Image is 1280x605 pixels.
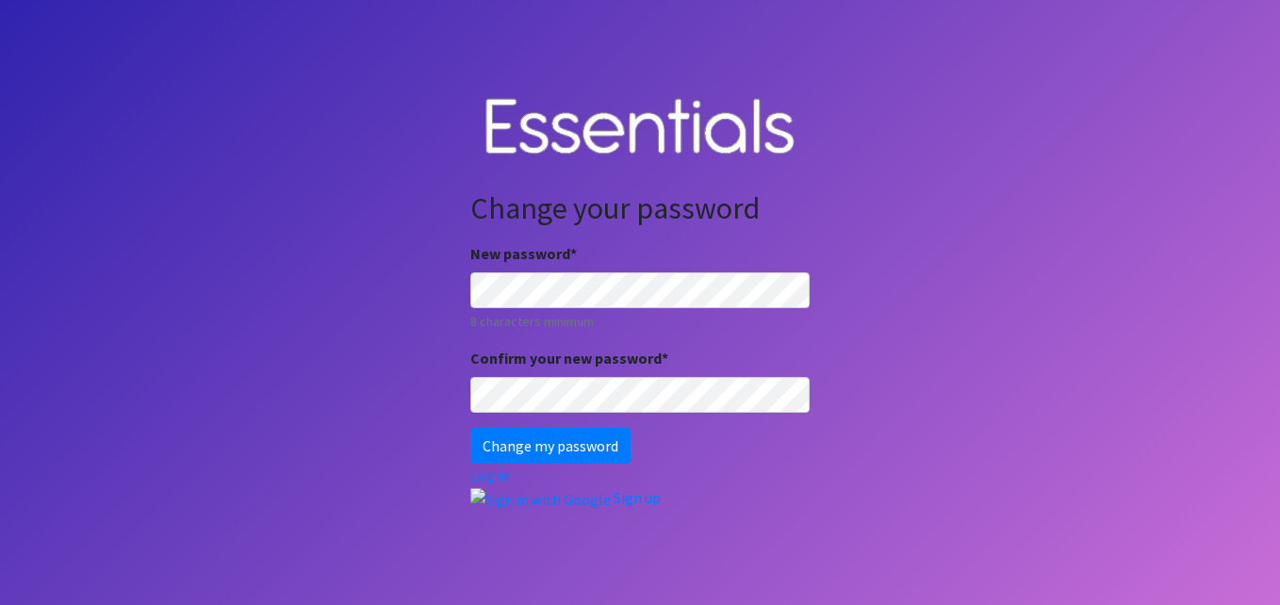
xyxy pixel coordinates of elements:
[570,244,577,263] abbr: required
[470,347,668,369] label: Confirm your new password
[470,428,631,464] input: Change my password
[470,242,577,265] label: New password
[470,488,611,511] img: Sign in with Google
[470,466,510,484] a: Log in
[470,190,810,226] h2: Change your password
[470,312,810,332] small: 8 characters minimum
[470,79,810,176] img: Human Essentials
[614,488,661,507] a: Sign up
[662,349,668,368] abbr: required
